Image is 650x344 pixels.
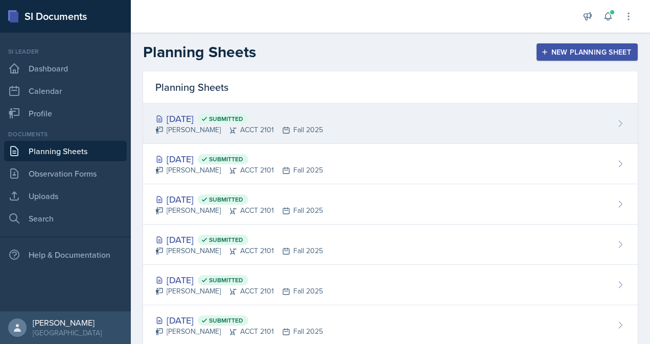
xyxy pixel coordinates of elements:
[143,144,638,184] a: [DATE] Submitted [PERSON_NAME]ACCT 2101Fall 2025
[155,152,323,166] div: [DATE]
[537,43,638,61] button: New Planning Sheet
[4,208,127,229] a: Search
[4,81,127,101] a: Calendar
[209,236,243,244] span: Submitted
[143,184,638,225] a: [DATE] Submitted [PERSON_NAME]ACCT 2101Fall 2025
[209,195,243,204] span: Submitted
[155,112,323,126] div: [DATE]
[4,47,127,56] div: Si leader
[543,48,631,56] div: New Planning Sheet
[155,326,323,337] div: [PERSON_NAME] ACCT 2101 Fall 2025
[143,71,638,104] div: Planning Sheets
[4,58,127,79] a: Dashboard
[209,155,243,163] span: Submitted
[33,328,102,338] div: [GEOGRAPHIC_DATA]
[155,165,323,176] div: [PERSON_NAME] ACCT 2101 Fall 2025
[143,265,638,305] a: [DATE] Submitted [PERSON_NAME]ACCT 2101Fall 2025
[4,163,127,184] a: Observation Forms
[143,104,638,144] a: [DATE] Submitted [PERSON_NAME]ACCT 2101Fall 2025
[4,103,127,124] a: Profile
[143,43,256,61] h2: Planning Sheets
[33,317,102,328] div: [PERSON_NAME]
[4,186,127,206] a: Uploads
[143,225,638,265] a: [DATE] Submitted [PERSON_NAME]ACCT 2101Fall 2025
[155,192,323,206] div: [DATE]
[155,273,323,287] div: [DATE]
[4,130,127,139] div: Documents
[4,141,127,161] a: Planning Sheets
[209,316,243,325] span: Submitted
[209,276,243,284] span: Submitted
[209,115,243,123] span: Submitted
[155,205,323,216] div: [PERSON_NAME] ACCT 2101 Fall 2025
[4,244,127,265] div: Help & Documentation
[155,313,323,327] div: [DATE]
[155,125,323,135] div: [PERSON_NAME] ACCT 2101 Fall 2025
[155,233,323,247] div: [DATE]
[155,286,323,297] div: [PERSON_NAME] ACCT 2101 Fall 2025
[155,245,323,256] div: [PERSON_NAME] ACCT 2101 Fall 2025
